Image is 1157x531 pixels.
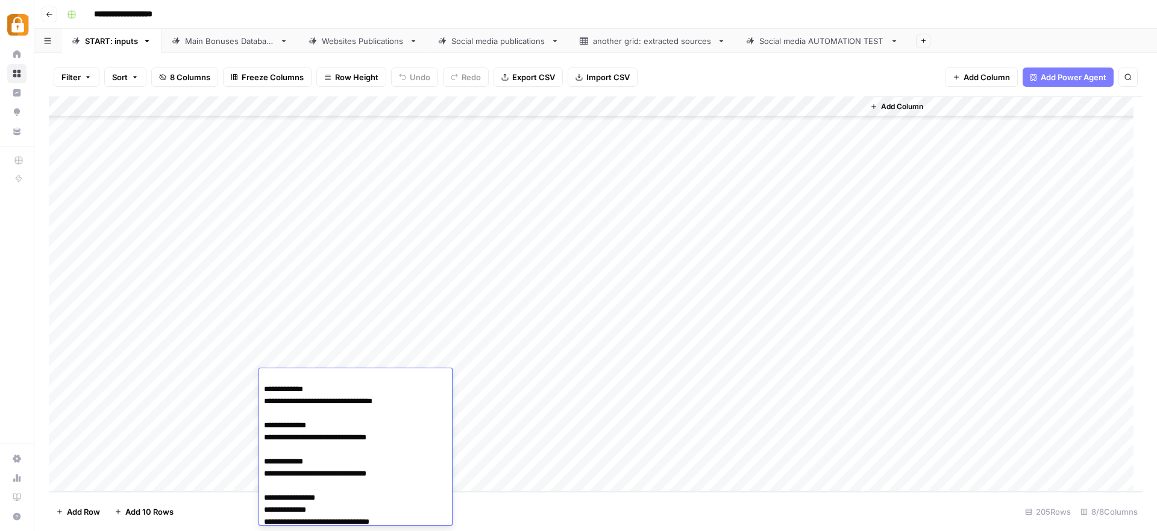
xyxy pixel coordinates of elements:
div: 205 Rows [1020,502,1076,521]
a: Social media AUTOMATION TEST [736,29,909,53]
a: Browse [7,64,27,83]
div: Main Bonuses Database [185,35,275,47]
a: Main Bonuses Database [161,29,298,53]
button: Import CSV [568,68,638,87]
a: Websites Publications [298,29,428,53]
a: Opportunities [7,102,27,122]
div: START: inputs [85,35,138,47]
a: Usage [7,468,27,488]
img: Adzz Logo [7,14,29,36]
span: Add Column [964,71,1010,83]
span: Add Row [67,506,100,518]
button: Add Column [945,68,1018,87]
a: Home [7,45,27,64]
a: START: inputs [61,29,161,53]
div: 8/8 Columns [1076,502,1143,521]
button: Redo [443,68,489,87]
span: Row Height [335,71,378,83]
span: Redo [462,71,481,83]
span: Undo [410,71,430,83]
button: Export CSV [494,68,563,87]
a: another grid: extracted sources [569,29,736,53]
div: Websites Publications [322,35,404,47]
button: Freeze Columns [223,68,312,87]
div: Social media publications [451,35,546,47]
button: Filter [54,68,99,87]
span: Sort [112,71,128,83]
span: 8 Columns [170,71,210,83]
button: Help + Support [7,507,27,526]
div: another grid: extracted sources [593,35,712,47]
button: Row Height [316,68,386,87]
span: Add Power Agent [1041,71,1106,83]
a: Insights [7,83,27,102]
button: Sort [104,68,146,87]
button: Add Column [865,99,928,115]
button: Add Power Agent [1023,68,1114,87]
span: Add Column [881,101,923,112]
span: Export CSV [512,71,555,83]
a: Learning Hub [7,488,27,507]
a: Social media publications [428,29,569,53]
span: Filter [61,71,81,83]
a: Settings [7,449,27,468]
div: Social media AUTOMATION TEST [759,35,885,47]
span: Add 10 Rows [125,506,174,518]
button: 8 Columns [151,68,218,87]
span: Freeze Columns [242,71,304,83]
a: Your Data [7,122,27,141]
button: Add Row [49,502,107,521]
button: Undo [391,68,438,87]
button: Add 10 Rows [107,502,181,521]
button: Workspace: Adzz [7,10,27,40]
span: Import CSV [586,71,630,83]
